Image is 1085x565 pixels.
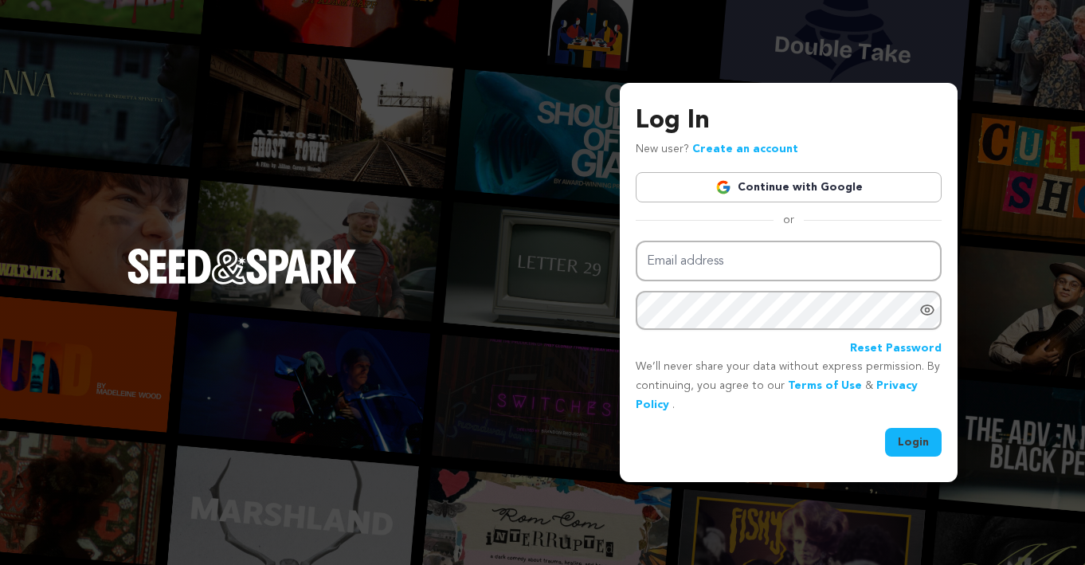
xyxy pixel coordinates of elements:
[636,380,918,410] a: Privacy Policy
[788,380,862,391] a: Terms of Use
[636,241,942,281] input: Email address
[715,179,731,195] img: Google logo
[127,249,357,284] img: Seed&Spark Logo
[692,143,798,155] a: Create an account
[636,358,942,414] p: We’ll never share your data without express permission. By continuing, you agree to our & .
[636,102,942,140] h3: Log In
[127,249,357,316] a: Seed&Spark Homepage
[636,172,942,202] a: Continue with Google
[774,212,804,228] span: or
[919,302,935,318] a: Show password as plain text. Warning: this will display your password on the screen.
[636,140,798,159] p: New user?
[850,339,942,359] a: Reset Password
[885,428,942,457] button: Login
